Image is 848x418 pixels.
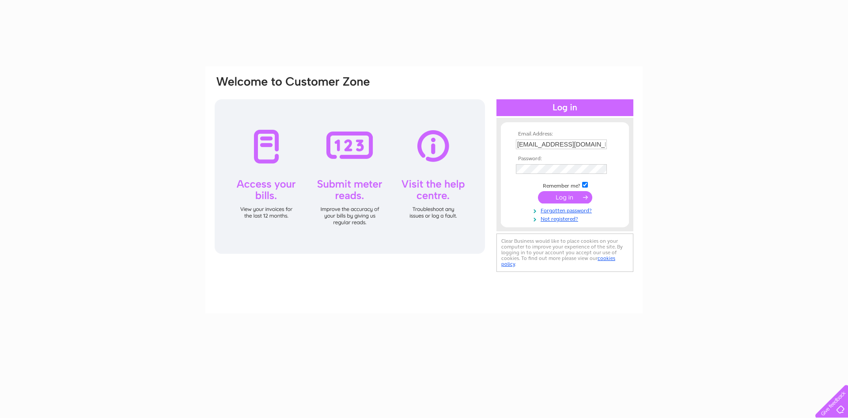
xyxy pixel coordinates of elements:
[538,191,592,203] input: Submit
[514,181,616,189] td: Remember me?
[516,214,616,222] a: Not registered?
[514,156,616,162] th: Password:
[496,233,633,272] div: Clear Business would like to place cookies on your computer to improve your experience of the sit...
[514,131,616,137] th: Email Address:
[501,255,615,267] a: cookies policy
[516,206,616,214] a: Forgotten password?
